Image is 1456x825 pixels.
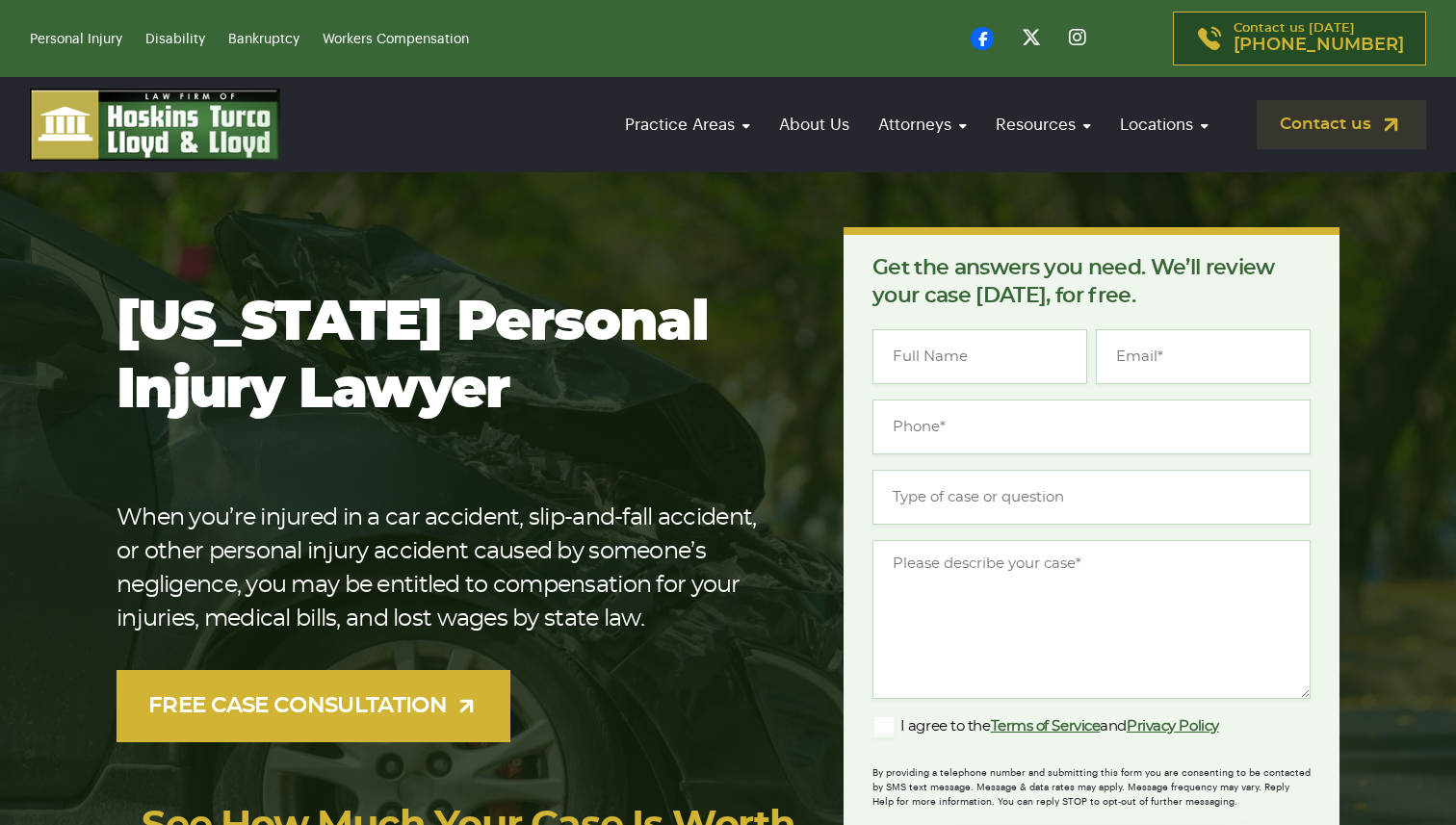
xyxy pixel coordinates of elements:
[228,33,299,46] a: Bankruptcy
[117,670,510,742] a: FREE CASE CONSULTATION
[991,719,1101,734] a: Terms of Service
[145,33,205,46] a: Disability
[872,254,1311,310] p: Get the answers you need. We’ll review your case [DATE], for free.
[1234,22,1404,55] p: Contact us [DATE]
[455,694,479,718] img: arrow-up-right-light.svg
[872,754,1311,810] div: By providing a telephone number and submitting this form you are consenting to be contacted by SM...
[1257,100,1426,149] a: Contact us
[1110,97,1218,152] a: Locations
[30,33,122,46] a: Personal Injury
[869,97,976,152] a: Attorneys
[872,470,1311,525] input: Type of case or question
[615,97,760,152] a: Practice Areas
[1127,719,1219,734] a: Privacy Policy
[1173,12,1426,65] a: Contact us [DATE][PHONE_NUMBER]
[872,400,1311,454] input: Phone*
[769,97,859,152] a: About Us
[30,89,280,161] img: logo
[323,33,469,46] a: Workers Compensation
[986,97,1101,152] a: Resources
[117,502,782,636] p: When you’re injured in a car accident, slip-and-fall accident, or other personal injury accident ...
[1234,36,1404,55] span: [PHONE_NUMBER]
[1096,329,1311,384] input: Email*
[872,329,1087,384] input: Full Name
[872,715,1219,738] label: I agree to the and
[117,290,782,425] h1: [US_STATE] Personal Injury Lawyer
